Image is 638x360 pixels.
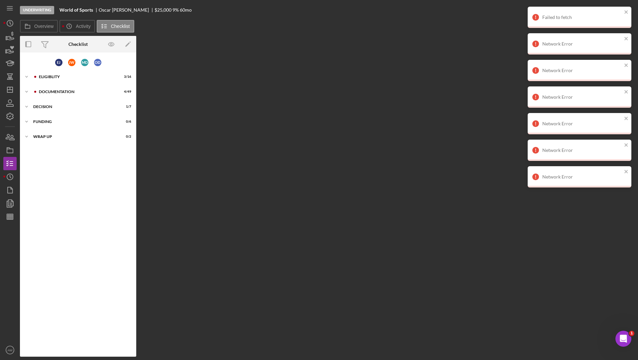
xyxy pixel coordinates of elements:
[615,331,631,347] iframe: Intercom live chat
[81,59,88,66] div: M D
[542,121,622,126] div: Network Error
[542,15,622,20] div: Failed to fetch
[542,41,622,47] div: Network Error
[119,120,131,124] div: 0 / 6
[33,105,115,109] div: Decision
[39,90,115,94] div: Documentation
[68,42,88,47] div: Checklist
[624,142,629,149] button: close
[33,120,115,124] div: Funding
[624,62,629,69] button: close
[94,59,101,66] div: O D
[76,24,90,29] label: Activity
[624,116,629,122] button: close
[97,20,134,33] button: Checklist
[20,6,54,14] div: Underwriting
[59,7,93,13] b: World of Sports
[111,24,130,29] label: Checklist
[68,59,75,66] div: J W
[7,348,13,352] text: AW
[624,169,629,175] button: close
[624,89,629,95] button: close
[3,343,17,357] button: AW
[59,20,95,33] button: Activity
[119,135,131,139] div: 0 / 2
[542,68,622,73] div: Network Error
[542,148,622,153] div: Network Error
[180,7,192,13] div: 60 mo
[542,174,622,180] div: Network Error
[34,24,53,29] label: Overview
[119,105,131,109] div: 1 / 7
[55,59,62,66] div: E J
[99,7,155,13] div: Oscar [PERSON_NAME]
[155,7,171,13] div: $25,000
[119,90,131,94] div: 4 / 49
[542,94,622,100] div: Network Error
[39,75,115,79] div: Eligiblity
[624,36,629,42] button: close
[119,75,131,79] div: 3 / 16
[33,135,115,139] div: Wrap up
[629,331,634,336] span: 1
[624,9,629,16] button: close
[20,20,58,33] button: Overview
[172,7,179,13] div: 9 %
